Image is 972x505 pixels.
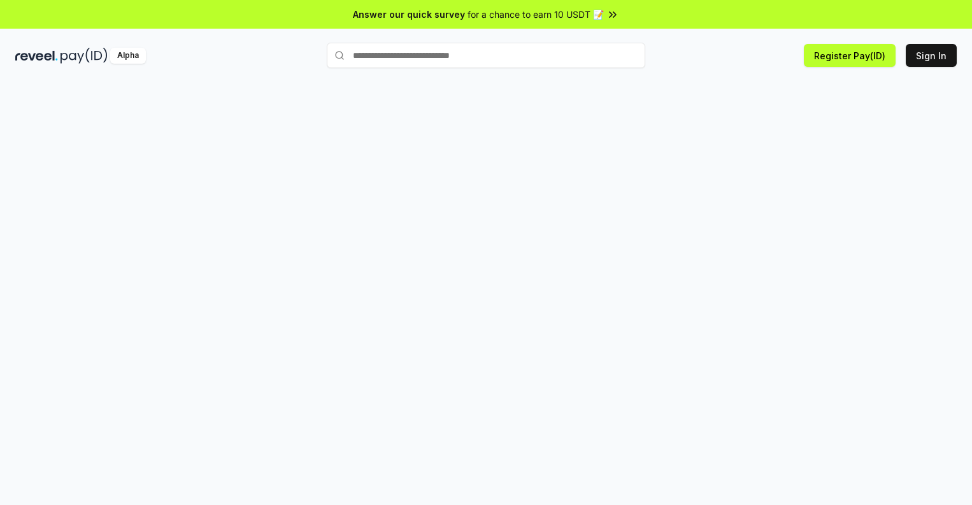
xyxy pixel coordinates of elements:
[906,44,957,67] button: Sign In
[468,8,604,21] span: for a chance to earn 10 USDT 📝
[15,48,58,64] img: reveel_dark
[110,48,146,64] div: Alpha
[61,48,108,64] img: pay_id
[353,8,465,21] span: Answer our quick survey
[804,44,896,67] button: Register Pay(ID)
